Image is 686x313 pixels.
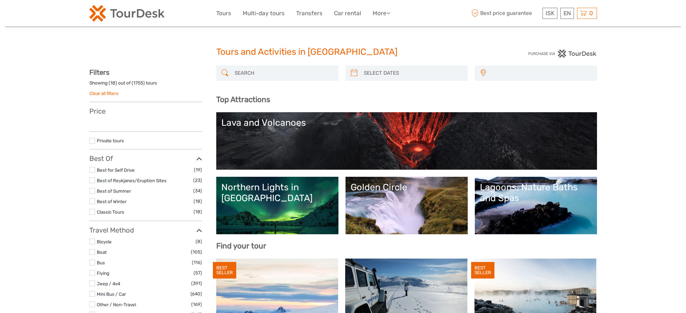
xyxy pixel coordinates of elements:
[221,182,333,229] a: Northern Lights in [GEOGRAPHIC_DATA]
[97,239,112,244] a: Bicycle
[97,167,135,173] a: Best for Self Drive
[97,270,109,276] a: Flying
[97,138,124,143] a: Private tours
[97,178,167,183] a: Best of Reykjanes/Eruption Sites
[89,5,164,22] img: 120-15d4194f-c635-41b9-a512-a3cb382bfb57_logo_small.png
[89,91,118,96] a: Clear all filters
[528,49,597,58] img: PurchaseViaTourDesk.png
[133,80,143,86] label: 1755
[191,300,202,308] span: (169)
[373,8,390,18] a: More
[216,8,231,18] a: Tours
[334,8,361,18] a: Car rental
[588,10,594,17] span: 0
[213,262,236,279] div: BEST SELLER
[560,8,574,19] div: EN
[194,197,202,205] span: (18)
[351,182,463,193] div: Golden Circle
[97,302,136,307] a: Other / Non-Travel
[351,182,463,229] a: Golden Circle
[97,291,126,297] a: Mini Bus / Car
[232,67,335,79] input: SEARCH
[194,269,202,277] span: (57)
[89,154,202,163] h3: Best Of
[296,8,323,18] a: Transfers
[97,188,131,194] a: Best of Summer
[191,248,202,256] span: (105)
[193,176,202,184] span: (23)
[480,182,592,204] div: Lagoons, Nature Baths and Spas
[216,241,266,250] b: Find your tour
[216,47,470,57] h1: Tours and Activities in [GEOGRAPHIC_DATA]
[193,187,202,195] span: (34)
[361,67,464,79] input: SELECT DATES
[191,280,202,287] span: (391)
[470,8,541,19] span: Best price guarantee
[191,290,202,298] span: (640)
[97,281,120,286] a: Jeep / 4x4
[97,260,105,265] a: Bus
[471,262,494,279] div: BEST SELLER
[89,107,202,115] h3: Price
[196,238,202,245] span: (8)
[89,226,202,234] h3: Travel Method
[480,182,592,229] a: Lagoons, Nature Baths and Spas
[243,8,285,18] a: Multi-day tours
[110,80,115,86] label: 18
[221,117,592,128] div: Lava and Volcanoes
[546,10,554,17] span: ISK
[89,68,109,76] strong: Filters
[194,208,202,216] span: (18)
[97,249,107,255] a: Boat
[221,117,592,165] a: Lava and Volcanoes
[194,166,202,174] span: (19)
[97,199,127,204] a: Best of Winter
[216,95,270,104] b: Top Attractions
[97,209,124,215] a: Classic Tours
[221,182,333,204] div: Northern Lights in [GEOGRAPHIC_DATA]
[192,259,202,266] span: (116)
[89,80,202,90] div: Showing ( ) out of ( ) tours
